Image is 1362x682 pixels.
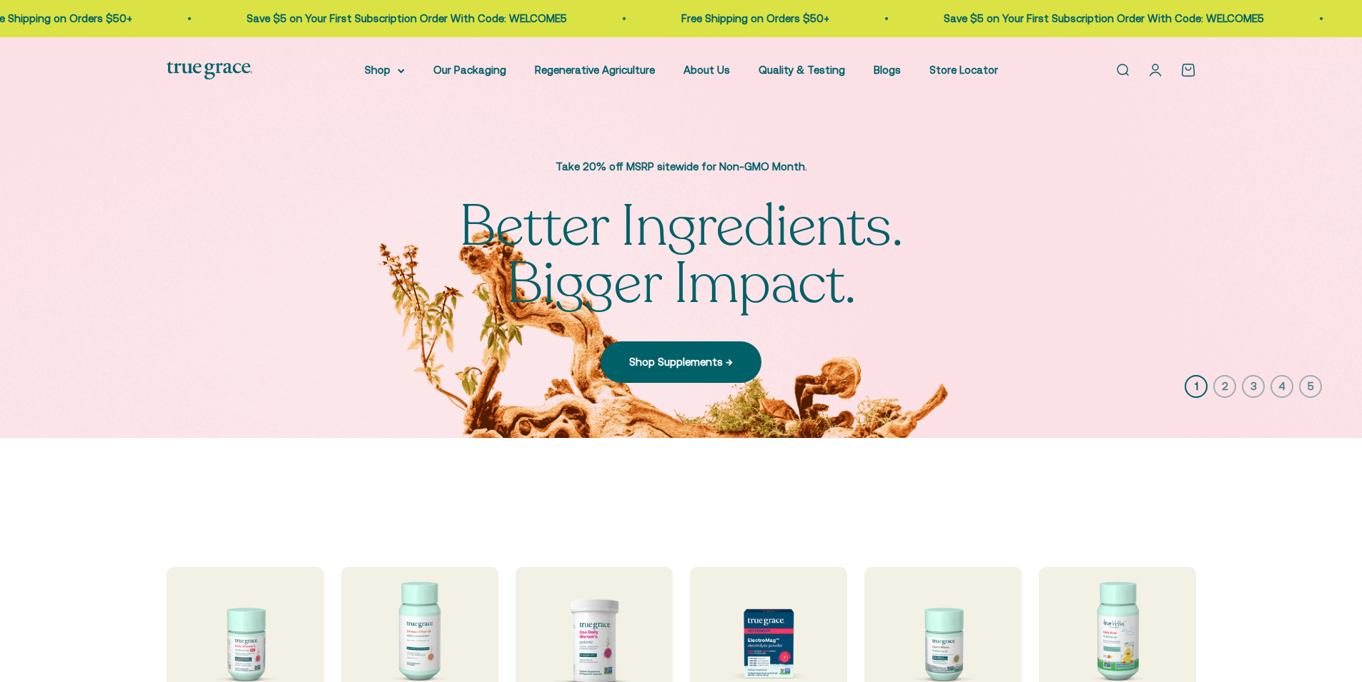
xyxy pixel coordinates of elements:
a: Free Shipping on Orders $50+ [576,12,724,24]
p: Save $5 on Your First Subscription Order With Code: WELCOME5 [141,10,461,27]
a: Regenerative Agriculture [535,64,655,76]
a: Our Packaging [433,64,506,76]
button: 5 [1299,375,1322,398]
button: 3 [1242,375,1265,398]
p: Take 20% off MSRP sitewide for Non-GMO Month. [445,158,917,175]
a: Quality & Testing [759,64,845,76]
split-lines: Better Ingredients. Bigger Impact. [459,187,903,323]
button: 1 [1185,375,1208,398]
a: Blogs [874,64,901,76]
button: 4 [1270,375,1293,398]
a: Store Locator [929,64,998,76]
p: Save $5 on Your First Subscription Order With Code: WELCOME5 [838,10,1158,27]
a: Shop Supplements → [601,341,761,383]
summary: Shop [365,62,405,79]
button: 2 [1213,375,1236,398]
a: About Us [684,64,730,76]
